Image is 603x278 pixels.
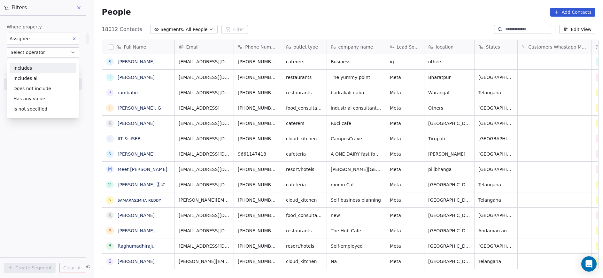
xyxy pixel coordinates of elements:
[397,44,420,50] span: Lead Source
[286,166,323,173] span: resort/hotels
[327,40,386,54] div: company name
[390,74,420,81] span: Meta
[286,151,323,157] span: cafeteria
[286,120,323,127] span: caterers
[428,181,470,188] span: [GEOGRAPHIC_DATA]
[390,151,420,157] span: Meta
[179,166,230,173] span: [EMAIL_ADDRESS][DOMAIN_NAME]
[118,197,161,203] a: ꜱᴀᴍᴀʀᴀꜱɪᴍʜᴀ ʀᴇᴅᴅʏ
[108,151,111,157] div: N
[478,89,514,96] span: Telangana
[294,44,318,50] span: outlet type
[118,182,165,187] a: [PERSON_NAME] కైరా
[118,228,155,233] a: [PERSON_NAME]
[160,26,184,33] span: Segments:
[478,74,514,81] span: [GEOGRAPHIC_DATA]
[102,40,174,54] div: Full Name
[109,197,111,203] div: ꜱ
[581,256,597,272] div: Open Intercom Messenger
[338,44,373,50] span: company name
[475,40,517,54] div: States
[10,83,76,94] div: Does not include
[390,58,420,65] span: ig
[286,228,323,234] span: restaurants
[238,197,278,203] span: [PHONE_NUMBER]
[108,166,112,173] div: M
[331,181,382,188] span: momo Caf
[109,135,110,142] div: I
[428,74,470,81] span: Bharatpur
[238,243,278,249] span: [PHONE_NUMBER]
[238,58,278,65] span: [PHONE_NUMBER]
[179,74,230,81] span: [EMAIL_ADDRESS][DOMAIN_NAME]
[428,166,470,173] span: pilibhanga
[102,26,143,33] span: 18012 Contacts
[428,212,470,219] span: [GEOGRAPHIC_DATA]
[118,243,155,249] a: Raghumadhiraju
[102,54,175,269] div: grid
[390,243,420,249] span: Meta
[118,59,155,64] a: [PERSON_NAME]
[390,135,420,142] span: Meta
[390,89,420,96] span: Meta
[331,105,382,111] span: industrial consultant M/s.Rakesh agencies palakkad.
[10,63,76,73] div: Includes
[238,181,278,188] span: [PHONE_NUMBER]
[286,181,323,188] span: cafeteria
[550,8,595,17] button: Add Contacts
[10,104,76,114] div: Is not specified
[386,40,424,54] div: Lead Source
[331,243,382,249] span: Self-employed
[60,264,90,269] span: Help & Support
[528,44,587,50] span: Customers Whastapp Message
[238,89,278,96] span: [PHONE_NUMBER]
[286,212,323,219] span: food_consultants
[331,258,382,265] span: Na
[518,40,591,54] div: Customers Whastapp Message
[238,120,278,127] span: [PHONE_NUMBER]
[238,135,278,142] span: [PHONE_NUMBER]
[118,259,155,264] a: [PERSON_NAME]
[331,74,382,81] span: The yummy point
[238,212,278,219] span: [PHONE_NUMBER]
[478,228,514,234] span: Andaman and [GEOGRAPHIC_DATA]
[486,44,500,50] span: States
[118,90,138,95] a: rambabu
[108,74,112,81] div: H
[102,7,131,17] span: People
[179,105,230,111] span: [EMAIL_ADDRESS]
[108,243,112,249] div: R
[179,135,230,142] span: [EMAIL_ADDRESS][DOMAIN_NAME]
[179,120,230,127] span: [EMAIL_ADDRESS][DOMAIN_NAME]
[478,197,514,203] span: Telangana
[331,89,382,96] span: badrakali daba
[286,197,323,203] span: cloud_kitchen
[331,166,382,173] span: [PERSON_NAME][GEOGRAPHIC_DATA]
[118,151,155,157] a: [PERSON_NAME]
[118,105,161,111] a: [PERSON_NAME]. G
[428,135,470,142] span: Tirupati
[10,94,76,104] div: Has any value
[331,58,382,65] span: Business
[331,197,382,203] span: Self business planning
[559,25,595,34] button: Edit View
[108,212,111,219] div: K
[424,40,474,54] div: location
[428,120,470,127] span: [GEOGRAPHIC_DATA]
[54,264,90,269] a: Help & Support
[108,58,111,65] div: S
[478,151,514,157] span: [GEOGRAPHIC_DATA]
[186,26,207,33] span: All People
[286,58,323,65] span: caterers
[286,135,323,142] span: cloud_kitchen
[390,258,420,265] span: Meta
[282,40,327,54] div: outlet type
[478,258,514,265] span: Telangana
[124,44,146,50] span: Full Name
[286,105,323,111] span: food_consultants
[331,120,382,127] span: Ruci cafe
[109,104,110,111] div: J
[428,197,470,203] span: [GEOGRAPHIC_DATA]
[108,120,111,127] div: K
[286,258,323,265] span: cloud_kitchen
